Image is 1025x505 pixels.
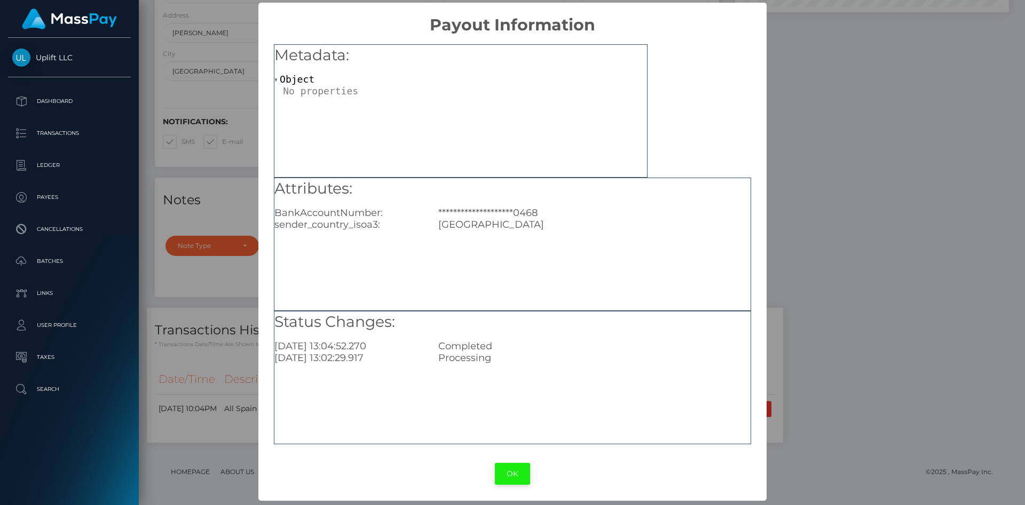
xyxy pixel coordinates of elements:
p: Transactions [12,125,127,141]
img: MassPay Logo [22,9,117,29]
div: [DATE] 13:04:52.270 [266,340,430,352]
h5: Status Changes: [274,311,751,333]
p: Ledger [12,157,127,173]
p: Taxes [12,349,127,365]
img: Uplift LLC [12,49,30,67]
div: Completed [430,340,758,352]
span: Uplift LLC [8,53,131,62]
h5: Metadata: [274,45,647,66]
h5: Attributes: [274,178,751,199]
p: Links [12,285,127,301]
button: OK [495,463,530,485]
span: Object [280,74,314,85]
div: [GEOGRAPHIC_DATA] [430,219,758,230]
h2: Payout Information [258,3,766,35]
div: Processing [430,352,758,364]
div: sender_country_isoa3: [266,219,430,230]
p: Dashboard [12,93,127,109]
div: BankAccountNumber: [266,207,430,219]
p: User Profile [12,317,127,333]
p: Search [12,381,127,397]
div: [DATE] 13:02:29.917 [266,352,430,364]
p: Cancellations [12,221,127,237]
p: Batches [12,253,127,269]
p: Payees [12,189,127,205]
